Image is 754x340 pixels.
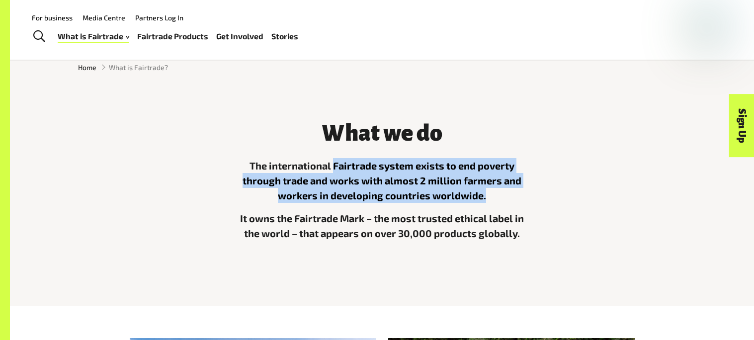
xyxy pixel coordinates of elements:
span: What is Fairtrade? [109,62,168,73]
a: Fairtrade Products [137,29,208,44]
a: What is Fairtrade [58,29,129,44]
a: Media Centre [83,13,125,22]
p: It owns the Fairtrade Mark – the most trusted ethical label in the world – that appears on over 3... [233,211,531,241]
p: The international Fairtrade system exists to end poverty through trade and works with almost 2 mi... [233,158,531,203]
h3: What we do [233,121,531,146]
img: Fairtrade Australia New Zealand logo [688,9,726,51]
a: Get Involved [216,29,263,44]
a: For business [32,13,73,22]
a: Toggle Search [27,24,51,49]
a: Home [78,62,96,73]
a: Partners Log In [135,13,183,22]
a: Stories [271,29,298,44]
